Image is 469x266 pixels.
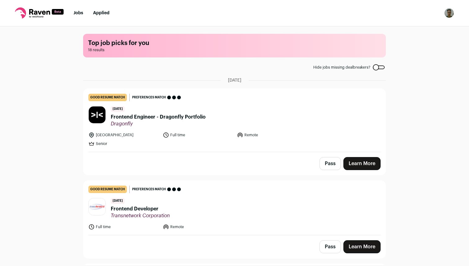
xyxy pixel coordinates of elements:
[111,113,206,121] span: Frontend Engineer - Dragonfly Portfolio
[132,186,166,192] span: Preferences match
[93,11,109,15] a: Applied
[88,94,127,101] div: good resume match
[228,77,241,83] span: [DATE]
[111,106,125,112] span: [DATE]
[74,11,83,15] a: Jobs
[89,106,105,123] img: c52d2a3508eb9a888fd32329522e138ab18bbe96f2cbe761aa70e01fccacd6c0.jpg
[83,89,386,152] a: good resume match Preferences match [DATE] Frontend Engineer - Dragonfly Portfolio Dragonfly [GEO...
[163,224,234,230] li: Remote
[111,213,170,219] span: Transnetwork Corporation
[343,240,381,253] a: Learn More
[319,240,341,253] button: Pass
[111,205,170,213] span: Frontend Developer
[89,198,105,215] img: f29ea1fa9b74f535f50038ba516c29f06d0ae93ab98e8187cc83990cde48d440.jpg
[88,186,127,193] div: good resume match
[163,132,234,138] li: Full time
[111,198,125,204] span: [DATE]
[237,132,308,138] li: Remote
[88,47,381,52] span: 18 results
[444,8,454,18] button: Open dropdown
[111,121,206,127] span: Dragonfly
[88,39,381,47] h1: Top job picks for you
[319,157,341,170] button: Pass
[444,8,454,18] img: 19367679-medium_jpg
[83,181,386,235] a: good resume match Preferences match [DATE] Frontend Developer Transnetwork Corporation Full time ...
[132,94,166,101] span: Preferences match
[88,141,159,147] li: Senior
[313,65,370,70] span: Hide jobs missing dealbreakers?
[343,157,381,170] a: Learn More
[88,224,159,230] li: Full time
[88,132,159,138] li: [GEOGRAPHIC_DATA]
